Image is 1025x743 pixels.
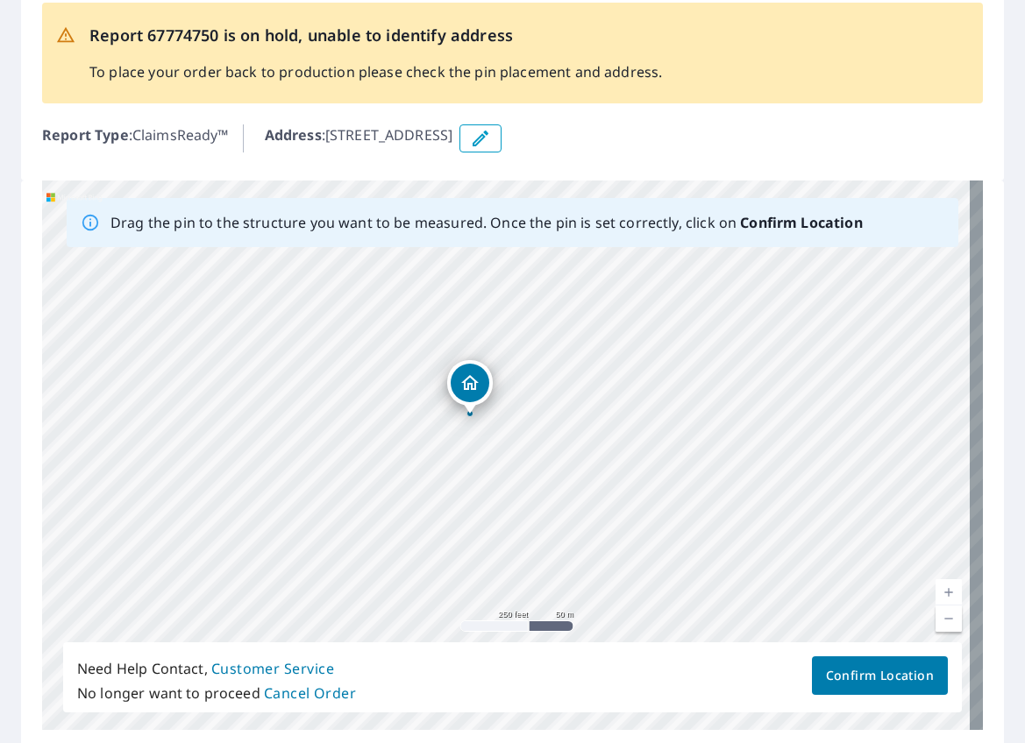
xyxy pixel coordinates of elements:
p: Drag the pin to the structure you want to be measured. Once the pin is set correctly, click on [110,212,863,233]
span: Confirm Location [826,665,934,687]
b: Address [265,125,322,145]
button: Confirm Location [812,656,948,695]
p: Report 67774750 is on hold, unable to identify address [89,24,662,47]
p: : ClaimsReady™ [42,124,229,152]
button: Customer Service [211,656,334,681]
a: Current Level 17, Zoom Out [936,605,962,632]
p: : [STREET_ADDRESS] [265,124,453,152]
button: Cancel Order [264,681,357,705]
div: Dropped pin, building 1, Residential property, 44 Oak St Fayetteville, GA 30215 [447,360,493,414]
p: Need Help Contact, [77,656,356,681]
a: Current Level 17, Zoom In [936,579,962,605]
p: To place your order back to production please check the pin placement and address. [89,61,662,82]
b: Confirm Location [740,213,862,232]
b: Report Type [42,125,129,145]
p: No longer want to proceed [77,681,356,705]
